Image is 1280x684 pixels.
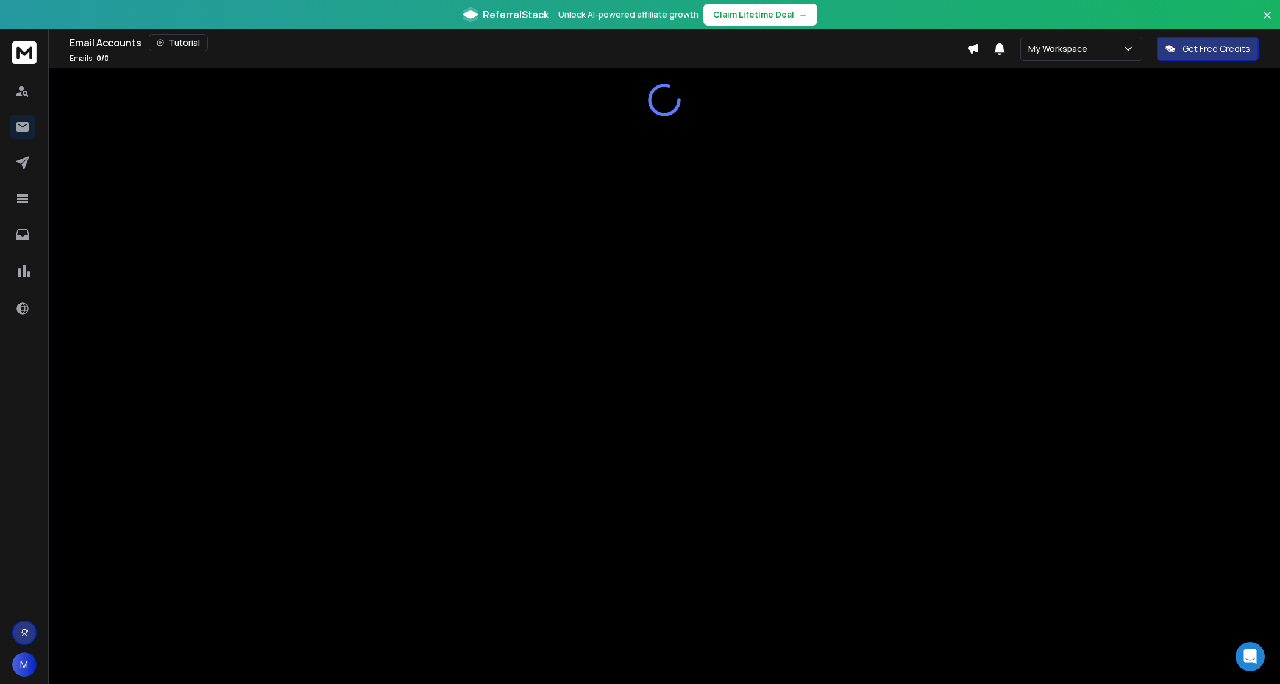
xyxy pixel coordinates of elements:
[1028,43,1092,55] p: My Workspace
[1236,642,1265,671] div: Open Intercom Messenger
[96,53,109,63] span: 0 / 0
[69,34,967,51] div: Email Accounts
[12,652,37,677] button: M
[1182,43,1250,55] p: Get Free Credits
[799,9,808,21] span: →
[1259,7,1275,37] button: Close banner
[69,54,109,63] p: Emails :
[483,7,549,22] span: ReferralStack
[703,4,817,26] button: Claim Lifetime Deal→
[1157,37,1259,61] button: Get Free Credits
[558,9,699,21] p: Unlock AI-powered affiliate growth
[149,34,208,51] button: Tutorial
